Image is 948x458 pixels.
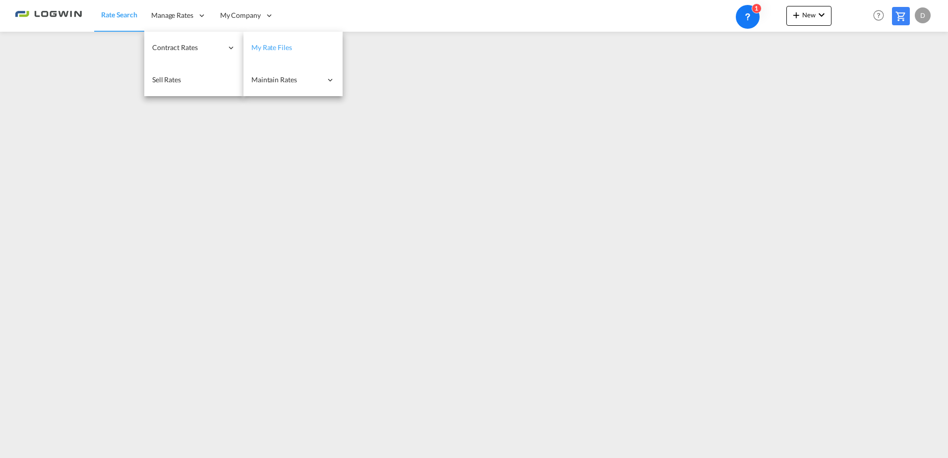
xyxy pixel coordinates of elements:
[870,7,892,25] div: Help
[915,7,931,23] div: D
[152,43,223,53] span: Contract Rates
[790,11,828,19] span: New
[152,75,181,84] span: Sell Rates
[870,7,887,24] span: Help
[251,75,322,85] span: Maintain Rates
[251,43,292,52] span: My Rate Files
[220,10,261,20] span: My Company
[790,9,802,21] md-icon: icon-plus 400-fg
[243,32,343,64] a: My Rate Files
[243,64,343,96] div: Maintain Rates
[816,9,828,21] md-icon: icon-chevron-down
[15,4,82,27] img: 2761ae10d95411efa20a1f5e0282d2d7.png
[151,10,193,20] span: Manage Rates
[144,32,243,64] div: Contract Rates
[101,10,137,19] span: Rate Search
[144,64,243,96] a: Sell Rates
[786,6,831,26] button: icon-plus 400-fgNewicon-chevron-down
